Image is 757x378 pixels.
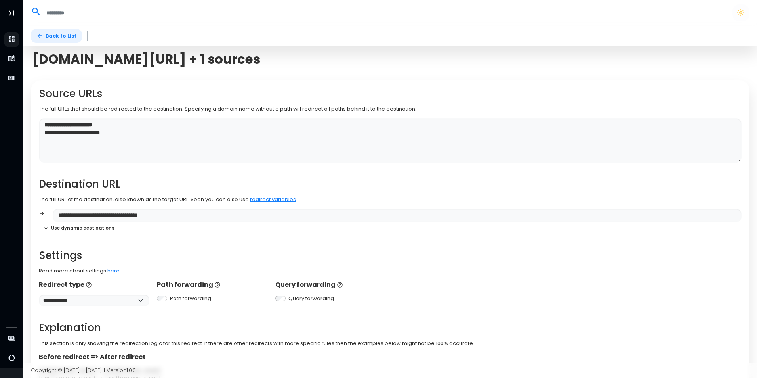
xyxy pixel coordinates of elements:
button: Use dynamic destinations [39,222,119,234]
label: Path forwarding [170,295,211,303]
button: Toggle Aside [4,6,19,21]
span: Copyright © [DATE] - [DATE] | Version 1.0.0 [31,366,136,374]
p: The full URL of the destination, also known as the target URL. Soon you can also use . [39,196,742,203]
h2: Explanation [39,322,742,334]
h2: Source URLs [39,88,742,100]
p: Path forwarding [157,280,267,290]
a: here [107,267,120,274]
h2: Settings [39,249,742,262]
span: [DOMAIN_NAME][URL] + 1 sources [32,52,260,67]
p: Redirect type [39,280,149,290]
label: Query forwarding [288,295,334,303]
p: Query forwarding [275,280,386,290]
a: Back to List [31,29,82,43]
a: redirect variables [250,196,296,203]
p: Before redirect => After redirect [39,352,742,362]
h2: Destination URL [39,178,742,190]
p: The full URLs that should be redirected to the destination. Specifying a domain name without a pa... [39,105,742,113]
p: Read more about settings . [39,267,742,275]
p: This section is only showing the redirection logic for this redirect. If there are other redirect... [39,340,742,347]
